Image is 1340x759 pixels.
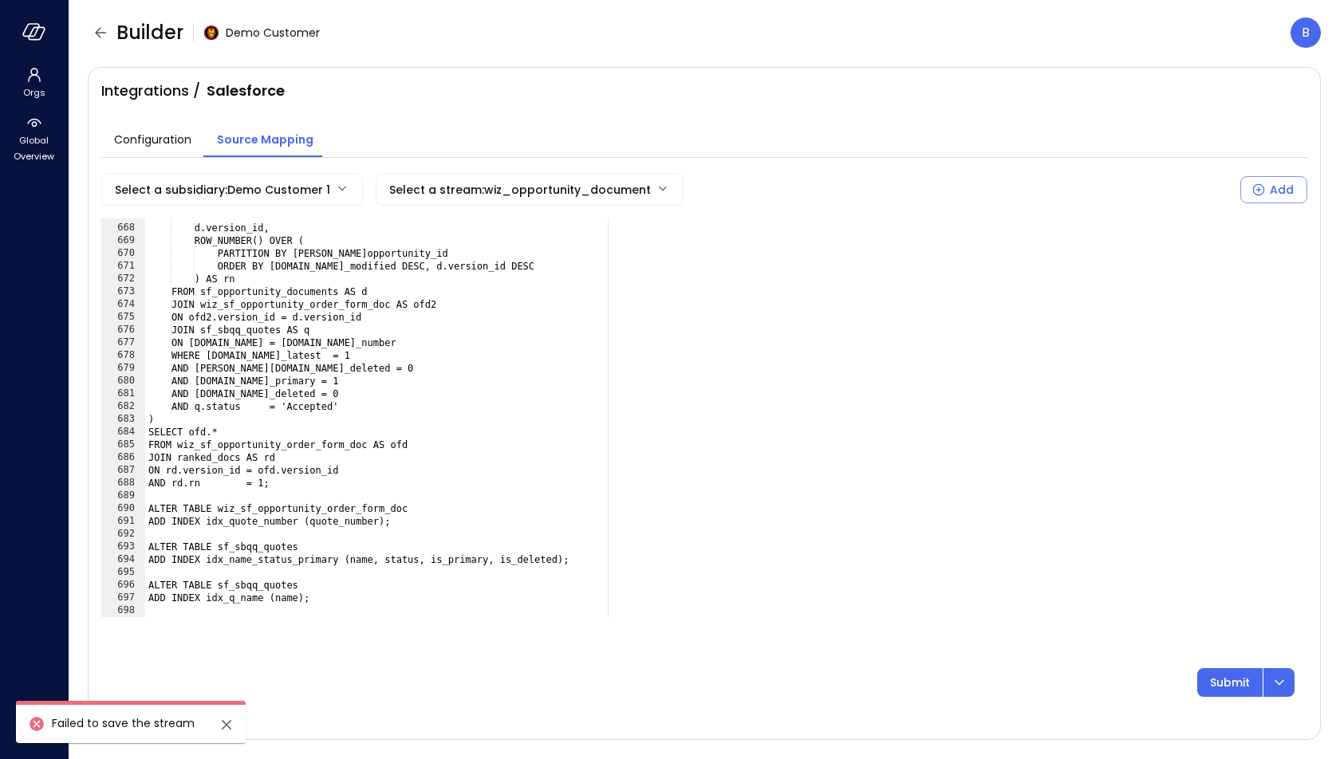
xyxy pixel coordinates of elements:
[101,400,145,413] div: 682
[101,515,145,528] div: 691
[101,260,145,273] div: 671
[3,64,65,102] div: Orgs
[3,112,65,166] div: Global Overview
[1210,674,1250,691] p: Submit
[101,438,145,451] div: 685
[389,175,651,205] div: Select a stream : wiz_opportunity_document
[1240,174,1307,206] div: Select a Subsidiary to add a new Stream
[101,273,145,285] div: 672
[101,502,145,515] div: 690
[1263,668,1295,697] button: dropdown-icon-button
[101,311,145,324] div: 675
[207,81,285,101] span: Salesforce
[101,592,145,604] div: 697
[101,81,200,101] span: Integrations /
[101,324,145,336] div: 676
[101,375,145,387] div: 680
[203,25,219,41] img: scnakozdowacoarmaydw
[1270,180,1294,200] div: Add
[217,131,313,148] span: Source Mapping
[101,566,145,579] div: 695
[101,477,145,490] div: 688
[101,336,145,349] div: 677
[101,247,145,260] div: 670
[1197,668,1295,697] div: Button group with a nested menu
[101,579,145,592] div: 696
[101,362,145,375] div: 679
[101,222,145,234] div: 668
[10,132,58,164] span: Global Overview
[101,387,145,400] div: 681
[1291,18,1321,48] div: Boaz
[217,715,236,734] button: close
[226,24,320,41] span: Demo Customer
[1302,23,1310,42] p: B
[101,298,145,311] div: 674
[1197,668,1263,697] button: Submit
[1240,176,1307,203] button: Add
[101,541,145,553] div: 693
[23,85,45,100] span: Orgs
[101,451,145,464] div: 686
[101,604,145,617] div: 698
[114,131,191,148] span: Configuration
[101,490,145,502] div: 689
[52,715,195,731] span: Failed to save the stream
[101,426,145,438] div: 684
[101,413,145,426] div: 683
[101,553,145,566] div: 694
[115,175,330,205] div: Select a subsidiary : Demo Customer 1
[101,234,145,247] div: 669
[101,464,145,477] div: 687
[116,20,183,45] span: Builder
[101,349,145,362] div: 678
[101,528,145,541] div: 692
[101,285,145,298] div: 673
